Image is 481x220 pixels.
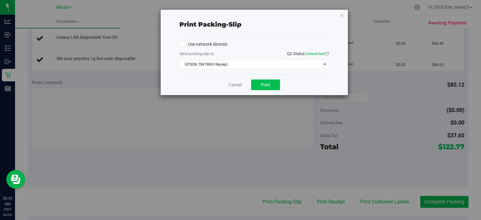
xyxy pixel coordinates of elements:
[251,79,280,90] button: Print
[179,21,241,28] span: Print packing-slip
[287,51,329,56] span: QZ Status:
[179,51,215,57] label: Send packing-slip to:
[180,60,321,69] span: EPSON TM-T88VI Receipt
[229,82,242,88] a: Cancel
[6,170,25,189] iframe: Resource center
[261,82,270,87] span: Print
[321,60,328,69] span: select
[179,41,227,48] label: Use network devices
[306,51,325,56] span: Connected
